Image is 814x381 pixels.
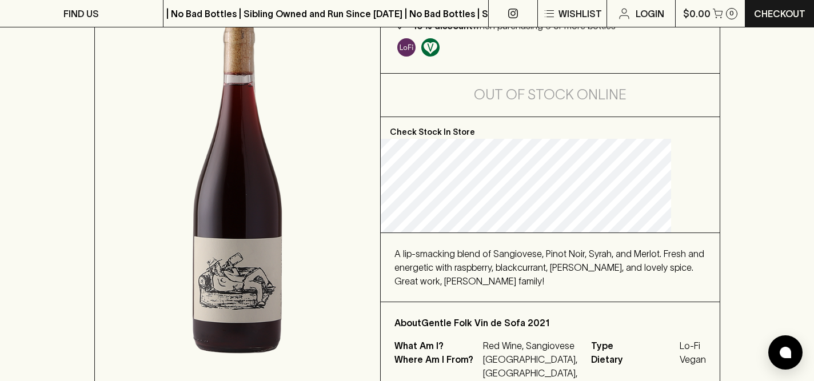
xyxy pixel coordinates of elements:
img: bubble-icon [780,347,791,358]
p: Red Wine, Sangiovese [483,339,577,352]
p: About Gentle Folk Vin de Sofa 2021 [394,316,706,330]
img: Lo-Fi [397,38,416,57]
p: $0.00 [683,7,711,21]
p: 0 [729,10,734,17]
b: 10% discount [413,21,473,31]
p: Wishlist [558,7,602,21]
p: Login [636,7,664,21]
span: Vegan [680,352,706,366]
a: Made without the use of any animal products. [418,35,442,59]
p: What Am I? [394,339,480,352]
a: Some may call it natural, others minimum intervention, either way, it’s hands off & maybe even a ... [394,35,418,59]
p: FIND US [63,7,99,21]
span: Type [591,339,677,352]
p: Checkout [754,7,805,21]
img: Vegan [421,38,440,57]
h5: Out of Stock Online [474,86,627,104]
p: Check Stock In Store [381,117,720,139]
span: A lip-smacking blend of Sangiovese, Pinot Noir, Syrah, and Merlot. Fresh and energetic with raspb... [394,248,704,286]
span: Lo-Fi [680,339,706,352]
span: Dietary [591,352,677,366]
